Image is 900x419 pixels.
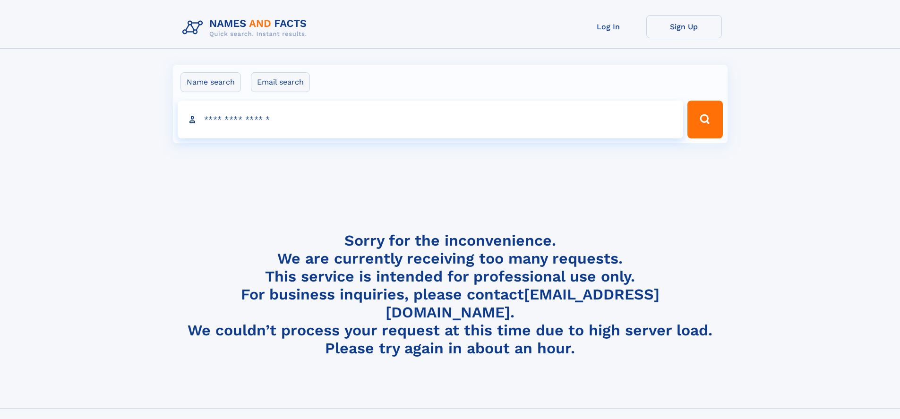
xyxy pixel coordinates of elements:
[386,285,660,321] a: [EMAIL_ADDRESS][DOMAIN_NAME]
[180,72,241,92] label: Name search
[179,15,315,41] img: Logo Names and Facts
[687,101,722,138] button: Search Button
[179,231,722,358] h4: Sorry for the inconvenience. We are currently receiving too many requests. This service is intend...
[251,72,310,92] label: Email search
[178,101,684,138] input: search input
[571,15,646,38] a: Log In
[646,15,722,38] a: Sign Up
